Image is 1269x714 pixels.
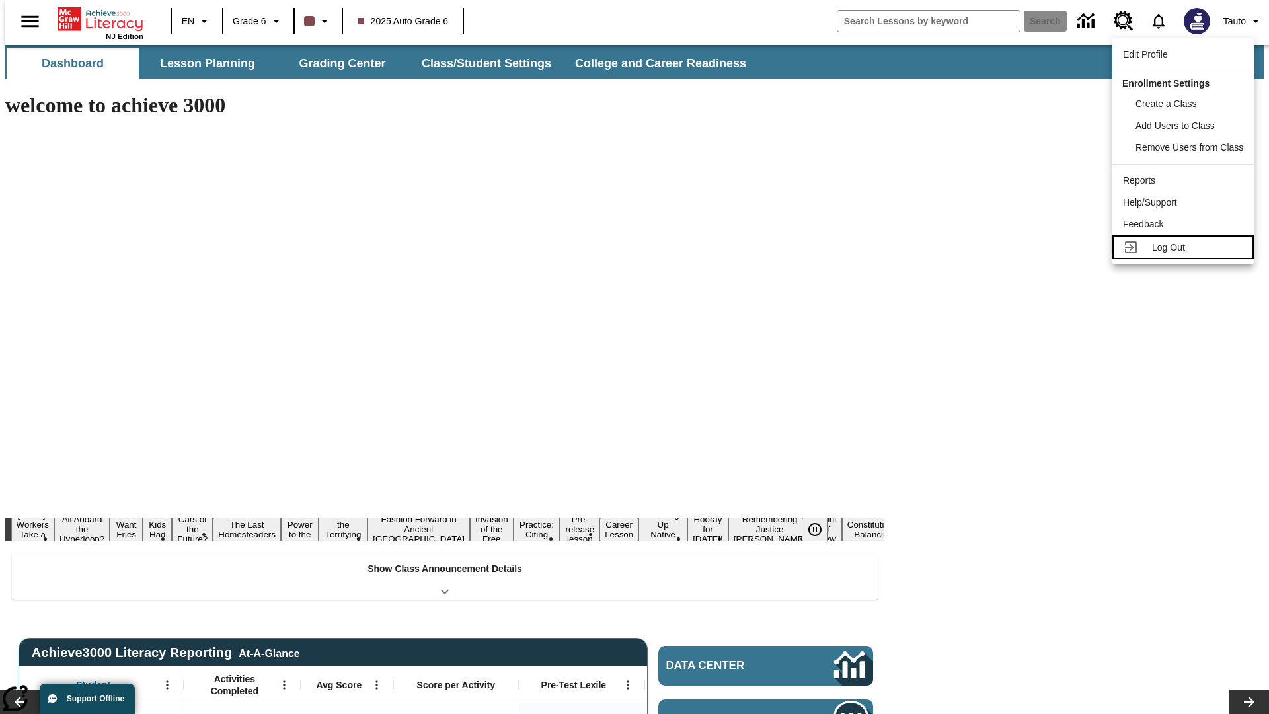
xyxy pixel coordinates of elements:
span: Log Out [1152,242,1185,253]
span: Reports [1123,175,1155,186]
span: Help/Support [1123,197,1177,208]
span: Remove Users from Class [1135,142,1243,153]
span: Edit Profile [1123,49,1168,59]
span: Enrollment Settings [1122,78,1210,89]
span: Add Users to Class [1135,120,1215,131]
span: Feedback [1123,219,1163,229]
span: Create a Class [1135,99,1197,109]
